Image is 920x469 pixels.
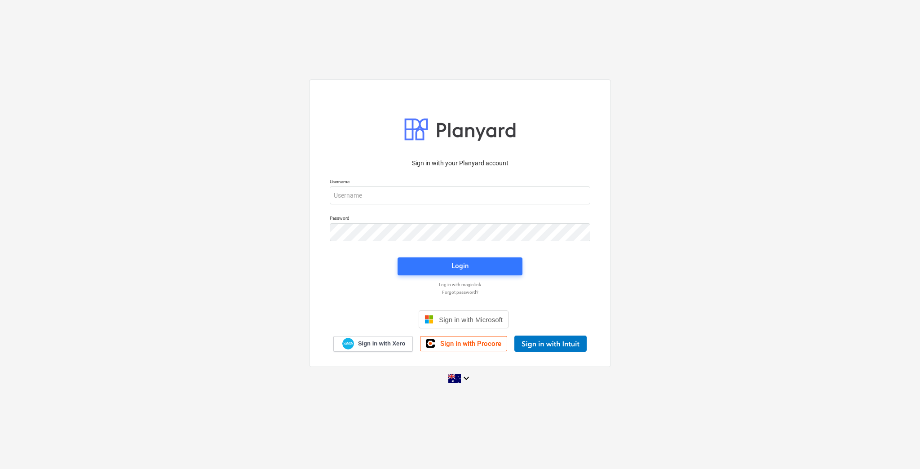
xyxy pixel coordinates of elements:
[461,373,472,384] i: keyboard_arrow_down
[451,260,469,272] div: Login
[330,159,590,168] p: Sign in with your Planyard account
[325,282,595,288] a: Log in with magic link
[330,215,590,223] p: Password
[330,186,590,204] input: Username
[358,340,405,348] span: Sign in with Xero
[420,336,507,351] a: Sign in with Procore
[398,257,522,275] button: Login
[333,336,413,352] a: Sign in with Xero
[425,315,433,324] img: Microsoft logo
[330,179,590,186] p: Username
[440,340,501,348] span: Sign in with Procore
[342,338,354,350] img: Xero logo
[325,289,595,295] a: Forgot password?
[439,316,503,323] span: Sign in with Microsoft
